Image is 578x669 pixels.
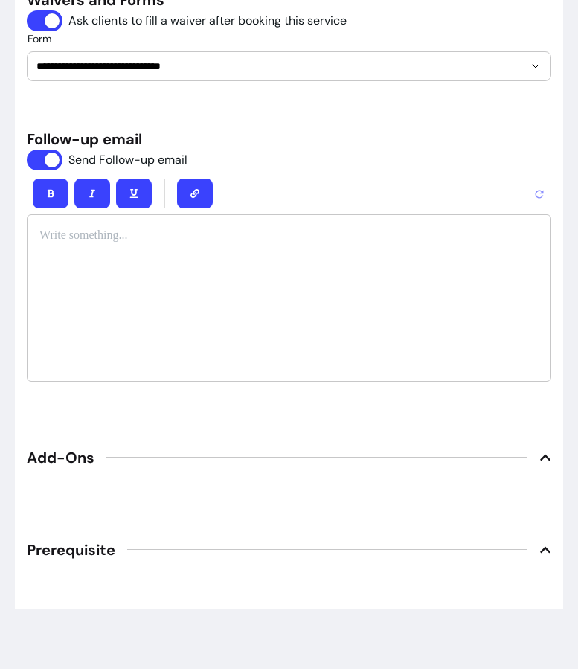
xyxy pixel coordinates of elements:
[524,54,548,78] button: Show suggestions
[27,129,551,150] h5: Follow-up email
[27,540,115,560] span: Prerequisite
[27,447,94,468] span: Add-Ons
[27,10,349,31] input: Ask clients to fill a waiver after booking this service
[36,59,500,74] input: Form
[28,31,57,46] label: Form
[27,150,187,170] input: Send Follow-up email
